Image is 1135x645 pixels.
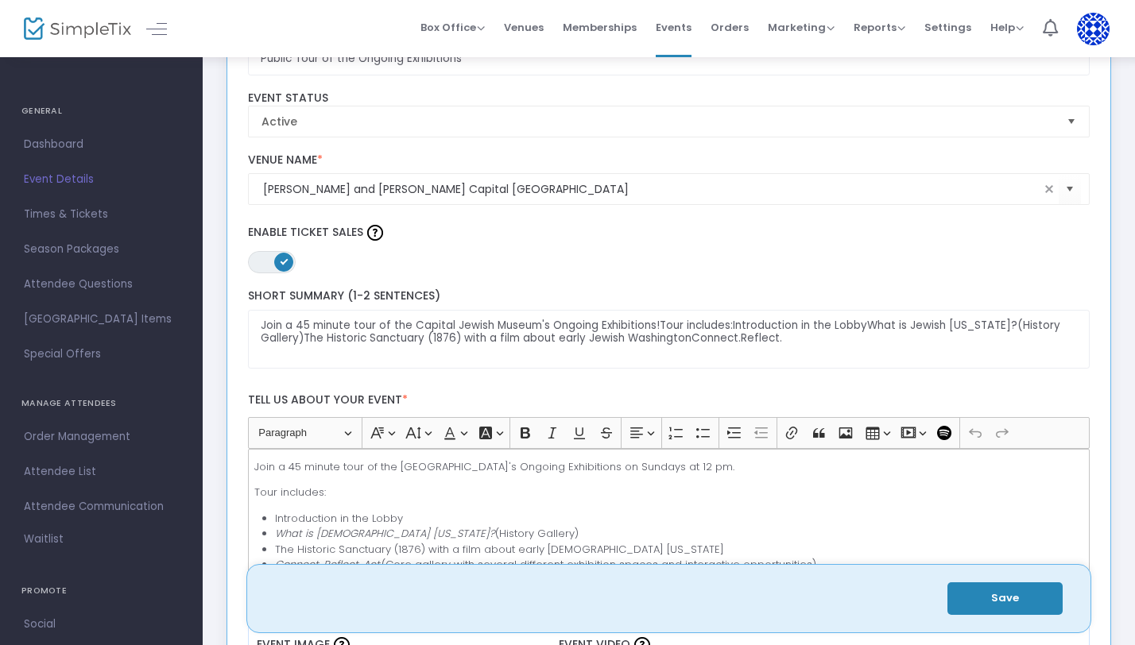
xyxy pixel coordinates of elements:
label: Tell us about your event [240,384,1098,417]
span: Dashboard [24,134,179,155]
span: Settings [924,7,971,48]
span: Social [24,614,179,635]
span: Paragraph [258,423,341,442]
button: Paragraph [251,421,358,446]
span: ON [280,257,288,265]
i: Connect. Reflect. Act. [275,557,382,572]
span: Orders [711,7,749,48]
span: Waitlist [24,531,64,547]
input: Select Venue [263,181,1040,198]
span: clear [1040,180,1059,199]
p: Tour includes: [254,485,1083,500]
button: Select [1059,173,1081,206]
h4: PROMOTE [21,575,181,607]
h4: MANAGE ATTENDEES [21,388,181,419]
span: Short Summary (1-2 Sentences) [248,288,440,303]
span: Active [261,114,1055,129]
span: [GEOGRAPHIC_DATA] Items [24,309,179,330]
label: Event Status [248,91,1090,106]
li: The Historic Sanctuary (1876) with a film about early [DEMOGRAPHIC_DATA] [US_STATE] [275,542,1083,558]
input: Enter Event Name [248,43,1090,75]
span: Memberships [563,7,637,48]
label: Venue Name [248,153,1090,168]
span: Attendee Communication [24,496,179,517]
span: Help [990,20,1024,35]
span: Attendee Questions [24,274,179,295]
span: Box Office [420,20,485,35]
span: Times & Tickets [24,204,179,225]
h4: GENERAL [21,95,181,127]
div: Editor toolbar [248,417,1090,449]
li: (Core gallery with several different exhibition spaces and interactive opportunities) [275,557,1083,573]
span: Order Management [24,427,179,447]
span: Special Offers [24,344,179,365]
button: Select [1060,106,1083,137]
button: Save [947,582,1063,615]
span: Events [656,7,691,48]
span: Event Details [24,169,179,190]
span: Venues [504,7,544,48]
label: Enable Ticket Sales [248,221,1090,245]
p: Join a 45 minute tour of the [GEOGRAPHIC_DATA]'s Ongoing Exhibitions on Sundays at 12 pm. [254,459,1083,475]
div: Rich Text Editor, main [248,449,1090,608]
li: Introduction in the Lobby [275,511,1083,527]
span: Season Packages [24,239,179,260]
li: (History Gallery) [275,526,1083,542]
i: What is [DEMOGRAPHIC_DATA] [US_STATE]? [275,526,495,541]
span: Attendee List [24,462,179,482]
span: Reports [854,20,905,35]
span: Marketing [768,20,835,35]
img: question-mark [367,225,383,241]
